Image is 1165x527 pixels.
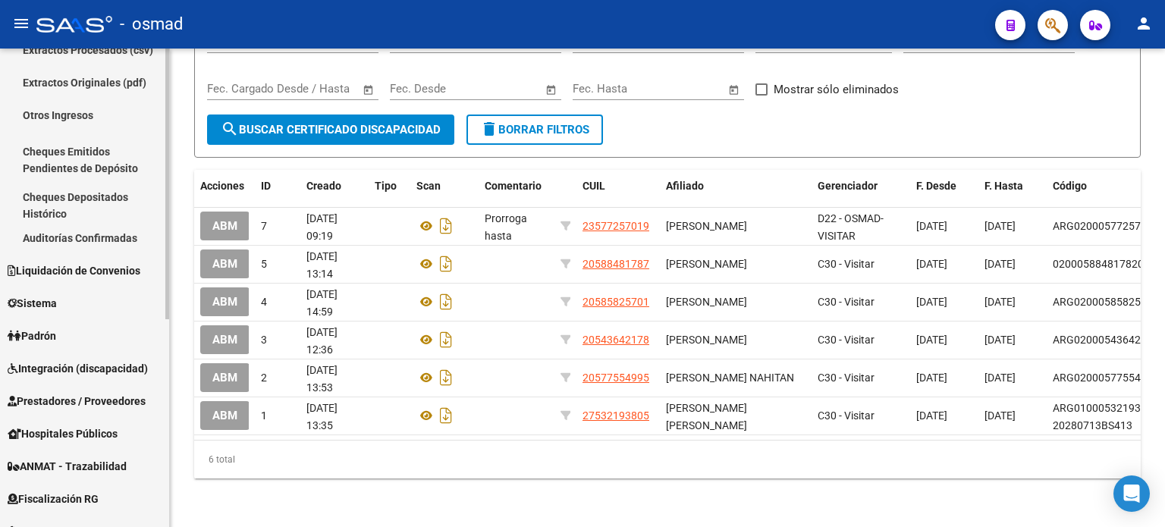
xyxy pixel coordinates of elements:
span: 3 [261,334,267,346]
span: Padrón [8,328,56,344]
span: [DATE] [916,334,947,346]
span: ABM [212,334,237,347]
span: Scan [416,180,441,192]
i: Descargar documento [436,403,456,428]
mat-icon: search [221,120,239,138]
span: ABM [212,372,237,385]
span: [DATE] [984,334,1016,346]
input: Fecha fin [465,82,539,96]
span: C30 - Visitar [818,409,875,422]
button: ABM [200,287,250,315]
span: [PERSON_NAME] [666,296,747,308]
span: [DATE] 12:36 [306,326,338,356]
span: [DATE] 13:14 [306,250,338,280]
span: Acciones [200,180,244,192]
button: ABM [200,363,250,391]
span: [DATE] [984,296,1016,308]
span: Prorroga hasta 09/2025 [485,212,527,259]
i: Descargar documento [436,290,456,314]
datatable-header-cell: Scan [410,170,479,202]
span: [PERSON_NAME] NAHITAN [666,372,794,384]
span: [DATE] [916,220,947,232]
span: [DATE] [916,296,947,308]
span: Sistema [8,295,57,312]
span: ID [261,180,271,192]
button: Open calendar [543,81,561,99]
datatable-header-cell: Tipo [369,170,410,202]
mat-icon: menu [12,14,30,33]
span: 7 [261,220,267,232]
datatable-header-cell: Afiliado [660,170,812,202]
span: [PERSON_NAME] [PERSON_NAME] [666,402,747,431]
datatable-header-cell: F. Desde [910,170,978,202]
span: [PERSON_NAME] [666,258,747,270]
button: Open calendar [726,81,743,99]
span: C30 - Visitar [818,258,875,270]
datatable-header-cell: F. Hasta [978,170,1047,202]
input: Fecha fin [648,82,721,96]
span: Fiscalización RG [8,491,99,507]
i: Descargar documento [436,365,456,390]
span: Tipo [375,180,397,192]
span: [DATE] 13:35 [306,402,338,431]
span: Comentario [485,180,542,192]
span: 4 [261,296,267,308]
span: [DATE] [984,258,1016,270]
span: 27532193805 [582,409,649,422]
input: Fecha inicio [390,82,451,96]
button: ABM [200,325,250,353]
span: 20585825701 [582,296,649,308]
datatable-header-cell: Creado [300,170,369,202]
span: Prestadores / Proveedores [8,393,146,409]
span: ABM [212,409,237,423]
span: 5 [261,258,267,270]
span: [DATE] [916,258,947,270]
datatable-header-cell: ID [255,170,300,202]
datatable-header-cell: Acciones [194,170,255,202]
span: F. Hasta [984,180,1023,192]
span: C30 - Visitar [818,296,875,308]
span: D22 - OSMAD-VISITAR [818,212,884,242]
span: ABM [212,258,237,271]
i: Descargar documento [436,252,456,276]
span: [DATE] 14:59 [306,288,338,318]
span: 1 [261,409,267,422]
span: [PERSON_NAME] [666,220,747,232]
button: Borrar Filtros [466,114,603,145]
span: Buscar Certificado Discapacidad [221,123,441,136]
span: Hospitales Públicos [8,425,118,442]
datatable-header-cell: CUIL [576,170,660,202]
span: [DATE] [984,220,1016,232]
span: 2 [261,372,267,384]
i: Descargar documento [436,328,456,352]
div: Open Intercom Messenger [1113,475,1150,512]
span: 20588481787 [582,258,649,270]
button: ABM [200,249,250,278]
span: Código [1053,180,1087,192]
button: ABM [200,212,250,240]
span: Gerenciador [818,180,878,192]
i: Descargar documento [436,214,456,238]
span: 20543642178 [582,334,649,346]
span: [DATE] 09:19 [306,212,338,242]
span: C30 - Visitar [818,334,875,346]
span: [PERSON_NAME] [666,334,747,346]
span: C30 - Visitar [818,372,875,384]
span: 23577257019 [582,220,649,232]
span: ANMAT - Trazabilidad [8,458,127,475]
input: Fecha fin [282,82,356,96]
span: ABM [212,220,237,234]
span: [DATE] 13:53 [306,364,338,394]
datatable-header-cell: Gerenciador [812,170,910,202]
span: Liquidación de Convenios [8,262,140,279]
input: Fecha inicio [207,82,268,96]
span: - osmad [120,8,183,41]
span: F. Desde [916,180,956,192]
span: Creado [306,180,341,192]
span: CUIL [582,180,605,192]
span: Integración (discapacidad) [8,360,148,377]
button: Buscar Certificado Discapacidad [207,114,454,145]
span: [DATE] [916,372,947,384]
button: Open calendar [360,81,378,99]
span: Borrar Filtros [480,123,589,136]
